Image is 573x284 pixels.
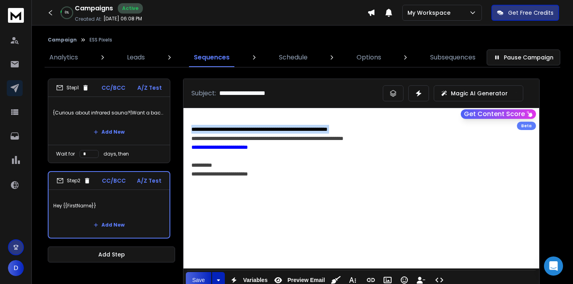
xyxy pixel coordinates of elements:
a: Options [352,48,386,67]
a: Subsequences [425,48,480,67]
p: Sequences [194,53,230,62]
a: Analytics [45,48,83,67]
p: Subject: [191,89,216,98]
span: Preview Email [286,277,326,284]
p: Wait for [56,151,75,157]
a: Schedule [274,48,312,67]
p: Options [357,53,381,62]
p: A/Z Test [137,177,162,185]
button: Pause Campaign [487,49,560,65]
p: My Workspace [407,9,454,17]
h1: Campaigns [75,4,113,13]
p: Subsequences [430,53,476,62]
p: CC/BCC [101,84,125,92]
li: Step1CC/BCCA/Z Test{Curious about infrared sauna?|Want a backyard oasis {{first_name}}?}Add NewWa... [48,79,170,163]
p: Created At: [75,16,102,22]
div: Step 1 [56,84,89,91]
li: Step2CC/BCCA/Z TestHey {{FirstName}}Add New [48,171,170,239]
div: Step 2 [57,177,91,184]
button: Add Step [48,247,175,262]
p: Hey {{FirstName}} [53,195,165,217]
button: Add New [87,124,131,140]
p: Schedule [279,53,308,62]
button: Magic AI Generator [434,85,523,101]
p: A/Z Test [137,84,162,92]
p: Leads [127,53,145,62]
p: Magic AI Generator [451,89,508,97]
button: D [8,260,24,276]
p: days, then [103,151,129,157]
button: Campaign [48,37,77,43]
a: Leads [122,48,150,67]
p: 6 % [65,10,69,15]
button: Get Free Credits [491,5,559,21]
span: Variables [242,277,269,284]
p: [DATE] 06:08 PM [103,16,142,22]
div: Active [118,3,143,14]
p: CC/BCC [102,177,126,185]
p: ESS Pixels [90,37,112,43]
p: Analytics [49,53,78,62]
img: logo [8,8,24,23]
button: Get Content Score [461,109,536,119]
a: Sequences [189,48,234,67]
button: Add New [87,217,131,233]
p: Get Free Credits [508,9,554,17]
div: Open Intercom Messenger [544,256,563,276]
div: Beta [517,122,536,130]
p: {Curious about infrared sauna?|Want a backyard oasis {{first_name}}?} [53,102,165,124]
